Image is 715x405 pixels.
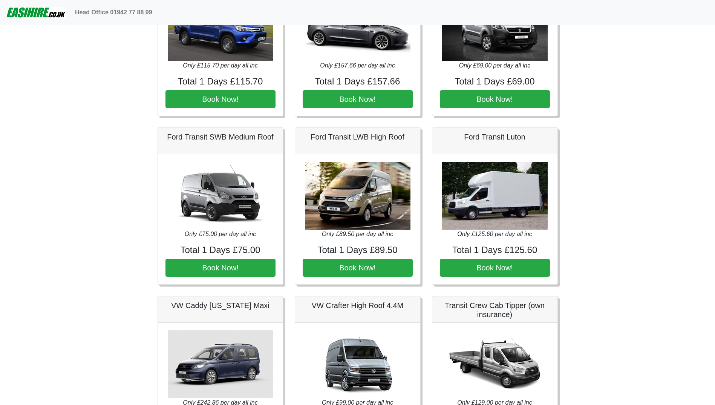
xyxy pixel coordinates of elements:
[72,5,155,20] a: Head Office 01942 77 88 99
[440,245,550,256] h4: Total 1 Days £125.60
[442,330,548,398] img: Transit Crew Cab Tipper (own insurance)
[303,132,413,141] h5: Ford Transit LWB High Roof
[440,90,550,108] button: Book Now!
[442,162,548,230] img: Ford Transit Luton
[303,245,413,256] h4: Total 1 Days £89.50
[165,259,276,277] button: Book Now!
[303,301,413,310] h5: VW Crafter High Roof 4.4M
[6,5,66,20] img: easihire_logo_small.png
[440,76,550,87] h4: Total 1 Days £69.00
[320,62,395,69] i: Only £157.66 per day all inc
[303,76,413,87] h4: Total 1 Days £157.66
[165,132,276,141] h5: Ford Transit SWB Medium Roof
[459,62,530,69] i: Only £69.00 per day all inc
[185,231,256,237] i: Only £75.00 per day all inc
[322,231,393,237] i: Only £89.50 per day all inc
[440,259,550,277] button: Book Now!
[305,330,410,398] img: VW Crafter High Roof 4.4M
[303,90,413,108] button: Book Now!
[440,132,550,141] h5: Ford Transit Luton
[165,76,276,87] h4: Total 1 Days £115.70
[440,301,550,319] h5: Transit Crew Cab Tipper (own insurance)
[165,301,276,310] h5: VW Caddy [US_STATE] Maxi
[457,231,532,237] i: Only £125.60 per day all inc
[168,330,273,398] img: VW Caddy California Maxi
[165,245,276,256] h4: Total 1 Days £75.00
[303,259,413,277] button: Book Now!
[305,162,410,230] img: Ford Transit LWB High Roof
[168,162,273,230] img: Ford Transit SWB Medium Roof
[165,90,276,108] button: Book Now!
[75,9,152,15] b: Head Office 01942 77 88 99
[183,62,257,69] i: Only £115.70 per day all inc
